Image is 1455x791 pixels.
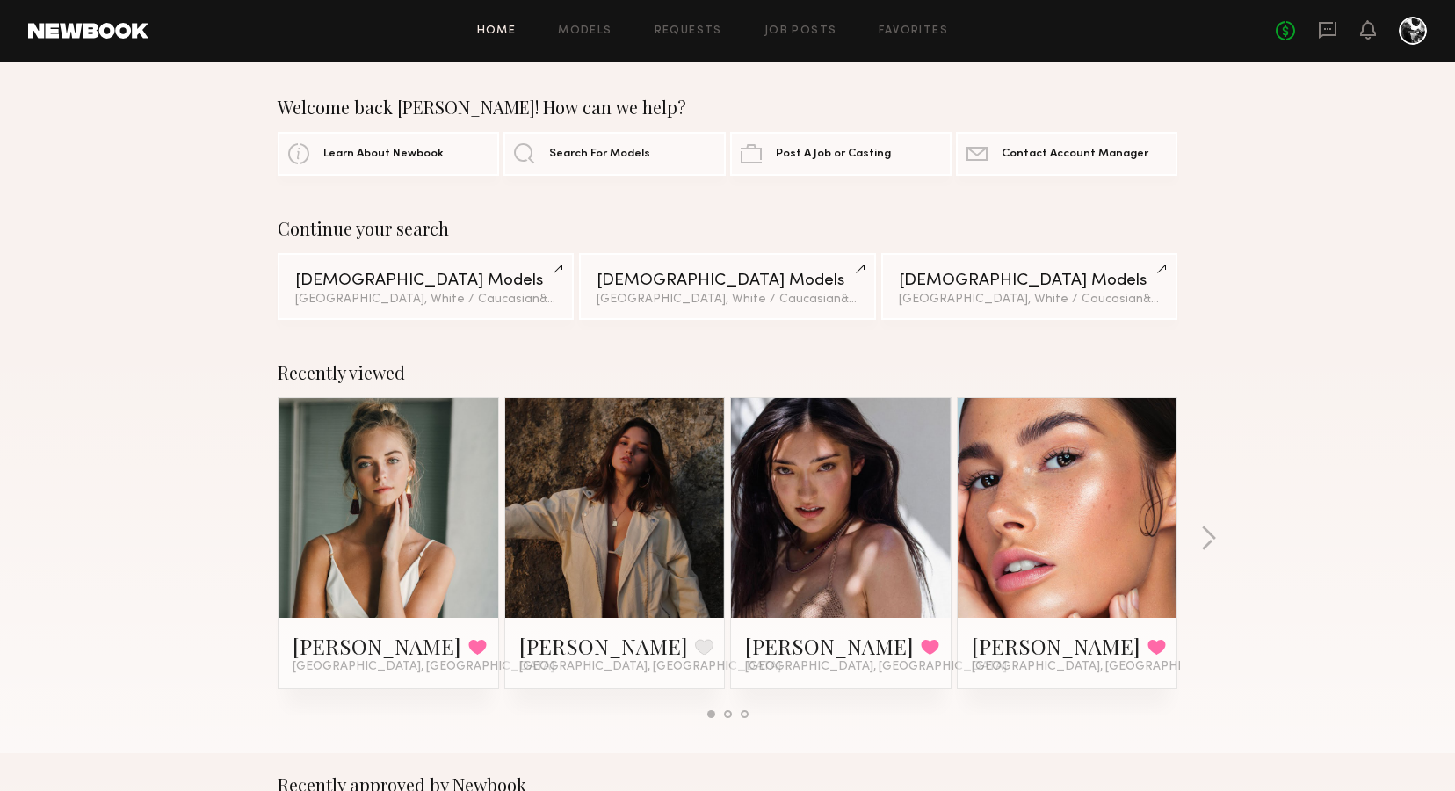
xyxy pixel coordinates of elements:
[1002,149,1148,160] span: Contact Account Manager
[549,149,650,160] span: Search For Models
[956,132,1177,176] a: Contact Account Manager
[881,253,1177,320] a: [DEMOGRAPHIC_DATA] Models[GEOGRAPHIC_DATA], White / Caucasian&2other filters
[293,632,461,660] a: [PERSON_NAME]
[841,294,925,305] span: & 2 other filter s
[278,218,1177,239] div: Continue your search
[764,25,837,37] a: Job Posts
[558,25,612,37] a: Models
[879,25,948,37] a: Favorites
[323,149,444,160] span: Learn About Newbook
[655,25,722,37] a: Requests
[519,660,781,674] span: [GEOGRAPHIC_DATA], [GEOGRAPHIC_DATA]
[776,149,891,160] span: Post A Job or Casting
[745,660,1007,674] span: [GEOGRAPHIC_DATA], [GEOGRAPHIC_DATA]
[293,660,554,674] span: [GEOGRAPHIC_DATA], [GEOGRAPHIC_DATA]
[278,362,1177,383] div: Recently viewed
[519,632,688,660] a: [PERSON_NAME]
[597,294,858,306] div: [GEOGRAPHIC_DATA], White / Caucasian
[745,632,914,660] a: [PERSON_NAME]
[539,294,623,305] span: & 3 other filter s
[278,97,1177,118] div: Welcome back [PERSON_NAME]! How can we help?
[278,132,499,176] a: Learn About Newbook
[899,272,1160,289] div: [DEMOGRAPHIC_DATA] Models
[972,632,1140,660] a: [PERSON_NAME]
[972,660,1234,674] span: [GEOGRAPHIC_DATA], [GEOGRAPHIC_DATA]
[579,253,875,320] a: [DEMOGRAPHIC_DATA] Models[GEOGRAPHIC_DATA], White / Caucasian&2other filters
[597,272,858,289] div: [DEMOGRAPHIC_DATA] Models
[503,132,725,176] a: Search For Models
[730,132,952,176] a: Post A Job or Casting
[477,25,517,37] a: Home
[278,253,574,320] a: [DEMOGRAPHIC_DATA] Models[GEOGRAPHIC_DATA], White / Caucasian&3other filters
[295,294,556,306] div: [GEOGRAPHIC_DATA], White / Caucasian
[1143,294,1227,305] span: & 2 other filter s
[295,272,556,289] div: [DEMOGRAPHIC_DATA] Models
[899,294,1160,306] div: [GEOGRAPHIC_DATA], White / Caucasian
